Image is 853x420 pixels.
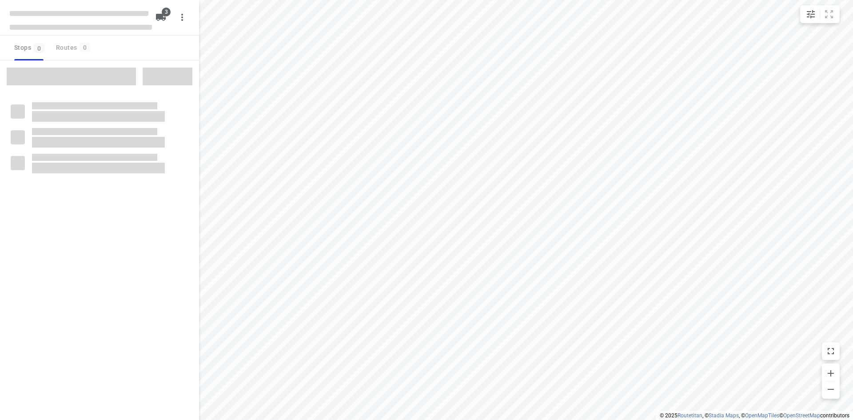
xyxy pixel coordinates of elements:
[678,412,702,419] a: Routetitan
[800,5,840,23] div: small contained button group
[745,412,779,419] a: OpenMapTiles
[709,412,739,419] a: Stadia Maps
[660,412,849,419] li: © 2025 , © , © © contributors
[802,5,820,23] button: Map settings
[783,412,820,419] a: OpenStreetMap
